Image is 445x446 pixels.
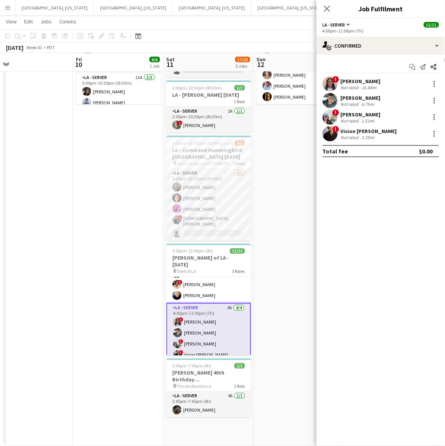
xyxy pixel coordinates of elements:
[150,63,160,69] div: 1 Job
[230,248,245,254] span: 11/11
[332,126,339,133] span: !
[251,0,330,15] button: [GEOGRAPHIC_DATA], [US_STATE]
[25,45,44,50] span: Week 41
[75,60,82,69] span: 10
[167,107,251,133] app-card-role: LA - Server2A1/12:00pm-10:30pm (8h30m)![PERSON_NAME]
[235,363,245,369] span: 1/1
[167,169,251,241] app-card-role: LA - Server4/53:00pm-12:30am (9h30m)[PERSON_NAME][PERSON_NAME][PERSON_NAME]![DEMOGRAPHIC_DATA][PE...
[235,140,245,146] span: 4/5
[341,111,381,118] div: [PERSON_NAME]
[317,37,445,55] div: Confirmed
[24,18,33,25] span: Edit
[235,85,245,91] span: 1/1
[360,85,379,90] div: 16.44mi
[341,78,381,85] div: [PERSON_NAME]
[178,161,234,166] span: Hummingbird [GEOGRAPHIC_DATA] - Q-[GEOGRAPHIC_DATA]
[341,101,360,107] div: Not rated
[341,118,360,124] div: Not rated
[167,81,251,133] app-job-card: 2:00pm-10:30pm (8h30m)1/1LA - [PERSON_NAME] [DATE]1 RoleLA - Server2A1/12:00pm-10:30pm (8h30m)![P...
[257,57,341,104] app-card-role: LA - Server13A3/38:00pm-3:00am (7h)[PERSON_NAME][PERSON_NAME][PERSON_NAME]
[94,0,173,15] button: [GEOGRAPHIC_DATA], [US_STATE]
[76,73,161,121] app-card-role: LA - Server13A3/35:00pm-10:30pm (5h30m)[PERSON_NAME][PERSON_NAME]
[178,269,196,274] span: Ebell of LA
[173,363,212,369] span: 3:45pm-7:45pm (4h)
[179,350,184,355] span: !
[424,22,439,28] span: 11/11
[167,244,251,356] app-job-card: 3:00pm-11:00pm (8h)11/11[PERSON_NAME] of LA - [DATE] Ebell of LA3 Roles[PERSON_NAME]LA - Server5A...
[178,215,183,220] span: !
[173,248,214,254] span: 3:00pm-11:00pm (8h)
[167,147,251,160] h3: LA - Command Hummingbird [GEOGRAPHIC_DATA] [DATE]
[257,56,266,63] span: Sun
[235,57,250,62] span: 17/22
[341,128,397,135] div: Vision [PERSON_NAME]
[59,18,76,25] span: Comms
[419,147,433,155] div: $0.00
[360,101,376,107] div: 6.75mi
[341,135,360,140] div: Not rated
[173,140,234,146] span: 3:00pm-12:30am (9h30m) (Sun)
[323,22,345,28] span: LA - Server
[150,57,160,62] span: 6/6
[167,370,251,383] h3: [PERSON_NAME] 40th Birthday [DEMOGRAPHIC_DATA]
[341,94,381,101] div: [PERSON_NAME]
[360,135,376,140] div: 2.25mi
[178,280,183,285] span: !
[323,147,348,155] div: Total fee
[167,303,251,363] app-card-role: LA - Server4A4/44:00pm-11:00pm (7h)![PERSON_NAME][PERSON_NAME]![PERSON_NAME]!Vision [PERSON_NAME]
[234,99,245,104] span: 1 Role
[323,22,351,28] button: LA - Server
[167,255,251,268] h3: [PERSON_NAME] of LA - [DATE]
[173,85,222,91] span: 2:00pm-10:30pm (8h30m)
[167,392,251,418] app-card-role: LA - Server4A1/13:45pm-7:45pm (4h)[PERSON_NAME]
[341,85,360,90] div: Not rated
[173,0,251,15] button: [GEOGRAPHIC_DATA], [US_STATE]
[234,161,245,166] span: 1 Role
[47,45,55,50] div: PDT
[15,0,94,15] button: [GEOGRAPHIC_DATA], [US_STATE]
[3,17,20,26] a: View
[167,56,175,63] span: Sat
[165,60,175,69] span: 11
[76,56,82,63] span: Fri
[178,384,212,389] span: Private Residence
[21,17,36,26] a: Edit
[232,269,245,274] span: 3 Roles
[234,384,245,389] span: 1 Role
[40,18,52,25] span: Jobs
[56,17,79,26] a: Comms
[332,76,339,83] span: !
[37,17,55,26] a: Jobs
[332,109,339,116] span: !
[323,28,439,34] div: 4:00pm-11:00pm (7h)
[179,339,184,344] span: !
[167,359,251,418] app-job-card: 3:45pm-7:45pm (4h)1/1[PERSON_NAME] 40th Birthday [DEMOGRAPHIC_DATA] Private Residence1 RoleLA - S...
[360,118,376,124] div: 2.51mi
[256,60,266,69] span: 12
[6,18,17,25] span: View
[6,44,23,51] div: [DATE]
[167,256,251,303] app-card-role: LA - Server5A3/34:00pm-10:00pm (6h)![PERSON_NAME]![PERSON_NAME][PERSON_NAME]
[179,317,184,322] span: !
[167,91,251,98] h3: LA - [PERSON_NAME] [DATE]
[167,136,251,241] app-job-card: 3:00pm-12:30am (9h30m) (Sun)4/5LA - Command Hummingbird [GEOGRAPHIC_DATA] [DATE] Hummingbird [GEO...
[317,4,445,14] h3: Job Fulfilment
[236,63,250,69] div: 5 Jobs
[178,121,183,125] span: !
